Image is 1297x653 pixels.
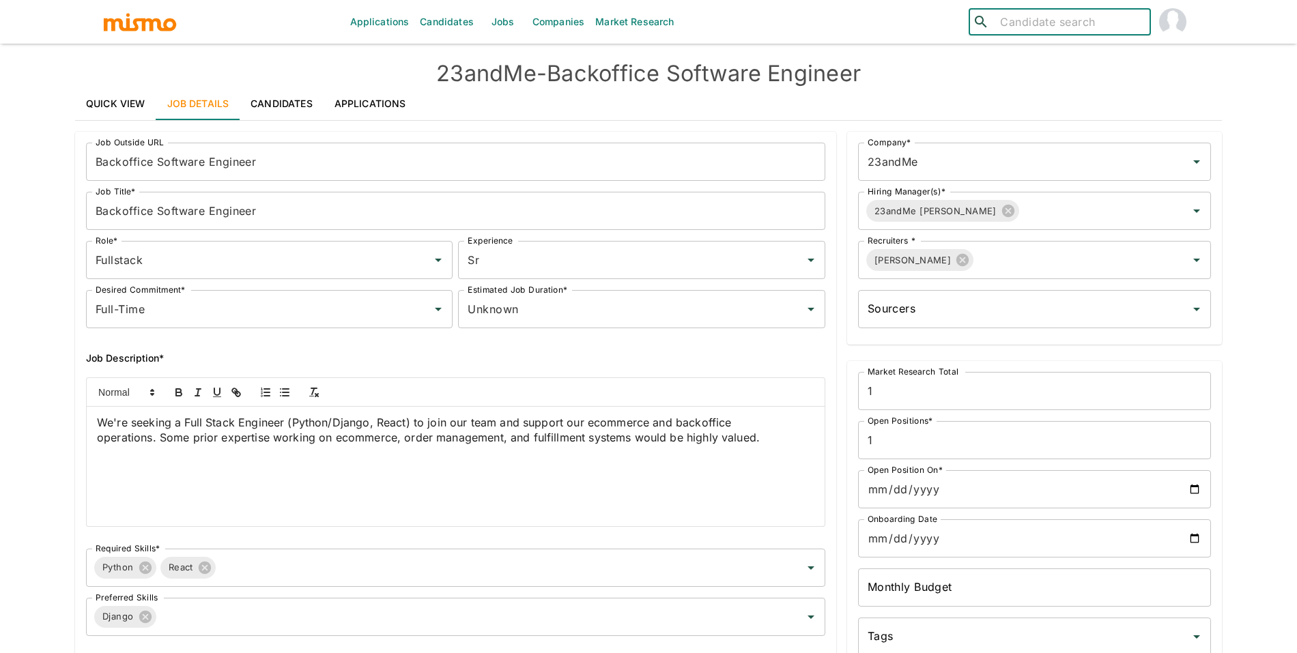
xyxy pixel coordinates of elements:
span: 23andMe [PERSON_NAME] [866,203,1005,219]
div: Python [94,557,156,579]
label: Job Title* [96,186,136,197]
a: Quick View [75,87,156,120]
label: Role* [96,235,117,246]
button: Open [429,300,448,319]
button: Open [1187,201,1206,220]
h4: 23andMe - Backoffice Software Engineer [75,60,1222,87]
button: Open [1187,152,1206,171]
div: Django [94,606,156,628]
button: Open [801,300,821,319]
span: Python [94,560,142,575]
button: Open [1187,627,1206,646]
label: Job Outside URL [96,136,164,148]
label: Estimated Job Duration* [468,284,567,295]
label: Open Positions* [868,415,933,426]
button: Open [801,558,821,577]
span: Django [94,609,142,624]
button: Open [801,607,821,626]
input: Candidate search [995,12,1145,31]
label: Company* [868,136,911,148]
div: [PERSON_NAME] [866,249,974,271]
span: React [160,560,201,575]
h6: Job Description* [86,350,825,366]
span: We're seeking a Full Stack Engineer (Python/Django, React) to join our team and support our ecomm... [97,416,760,445]
label: Required Skills* [96,542,160,554]
a: Candidates [240,87,324,120]
label: Desired Commitment* [96,284,186,295]
span: [PERSON_NAME] [866,252,960,268]
a: Applications [324,87,417,120]
div: 23andMe [PERSON_NAME] [866,200,1019,222]
a: Job Details [156,87,240,120]
button: Open [801,250,821,270]
button: Open [1187,250,1206,270]
label: Hiring Manager(s)* [868,186,945,197]
button: Open [1187,300,1206,319]
label: Open Position On* [868,464,943,476]
button: Open [429,250,448,270]
label: Recruiters * [868,235,915,246]
label: Market Research Total [868,366,958,377]
img: logo [102,12,177,32]
img: Maria Lujan Ciommo [1159,8,1186,35]
label: Experience [468,235,513,246]
label: Onboarding Date [868,513,937,525]
div: React [160,557,216,579]
label: Preferred Skills [96,592,158,603]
